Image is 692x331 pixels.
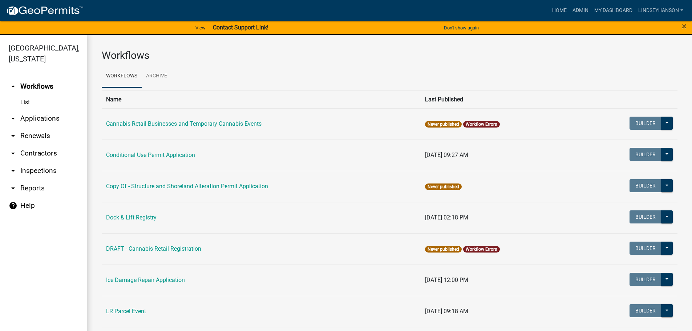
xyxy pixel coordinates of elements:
[9,114,17,123] i: arrow_drop_down
[425,276,468,283] span: [DATE] 12:00 PM
[106,308,146,315] a: LR Parcel Event
[106,183,268,190] a: Copy Of - Structure and Shoreland Alteration Permit Application
[682,22,687,31] button: Close
[425,121,462,128] span: Never published
[682,21,687,31] span: ×
[630,273,661,286] button: Builder
[425,308,468,315] span: [DATE] 09:18 AM
[425,246,462,253] span: Never published
[570,4,591,17] a: Admin
[425,183,462,190] span: Never published
[425,152,468,158] span: [DATE] 09:27 AM
[630,148,661,161] button: Builder
[102,90,421,108] th: Name
[425,214,468,221] span: [DATE] 02:18 PM
[213,24,268,31] strong: Contact Support Link!
[102,49,677,62] h3: Workflows
[630,242,661,255] button: Builder
[106,245,201,252] a: DRAFT - Cannabis Retail Registration
[630,179,661,192] button: Builder
[142,65,171,88] a: Archive
[591,4,635,17] a: My Dashboard
[9,166,17,175] i: arrow_drop_down
[549,4,570,17] a: Home
[630,210,661,223] button: Builder
[635,4,686,17] a: Lindseyhanson
[106,276,185,283] a: Ice Damage Repair Application
[466,247,497,252] a: Workflow Errors
[106,120,262,127] a: Cannabis Retail Businesses and Temporary Cannabis Events
[466,122,497,127] a: Workflow Errors
[193,22,209,34] a: View
[106,152,195,158] a: Conditional Use Permit Application
[106,214,157,221] a: Dock & Lift Registry
[630,117,661,130] button: Builder
[421,90,583,108] th: Last Published
[9,149,17,158] i: arrow_drop_down
[9,201,17,210] i: help
[9,132,17,140] i: arrow_drop_down
[441,22,482,34] button: Don't show again
[102,65,142,88] a: Workflows
[9,82,17,91] i: arrow_drop_up
[630,304,661,317] button: Builder
[9,184,17,193] i: arrow_drop_down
